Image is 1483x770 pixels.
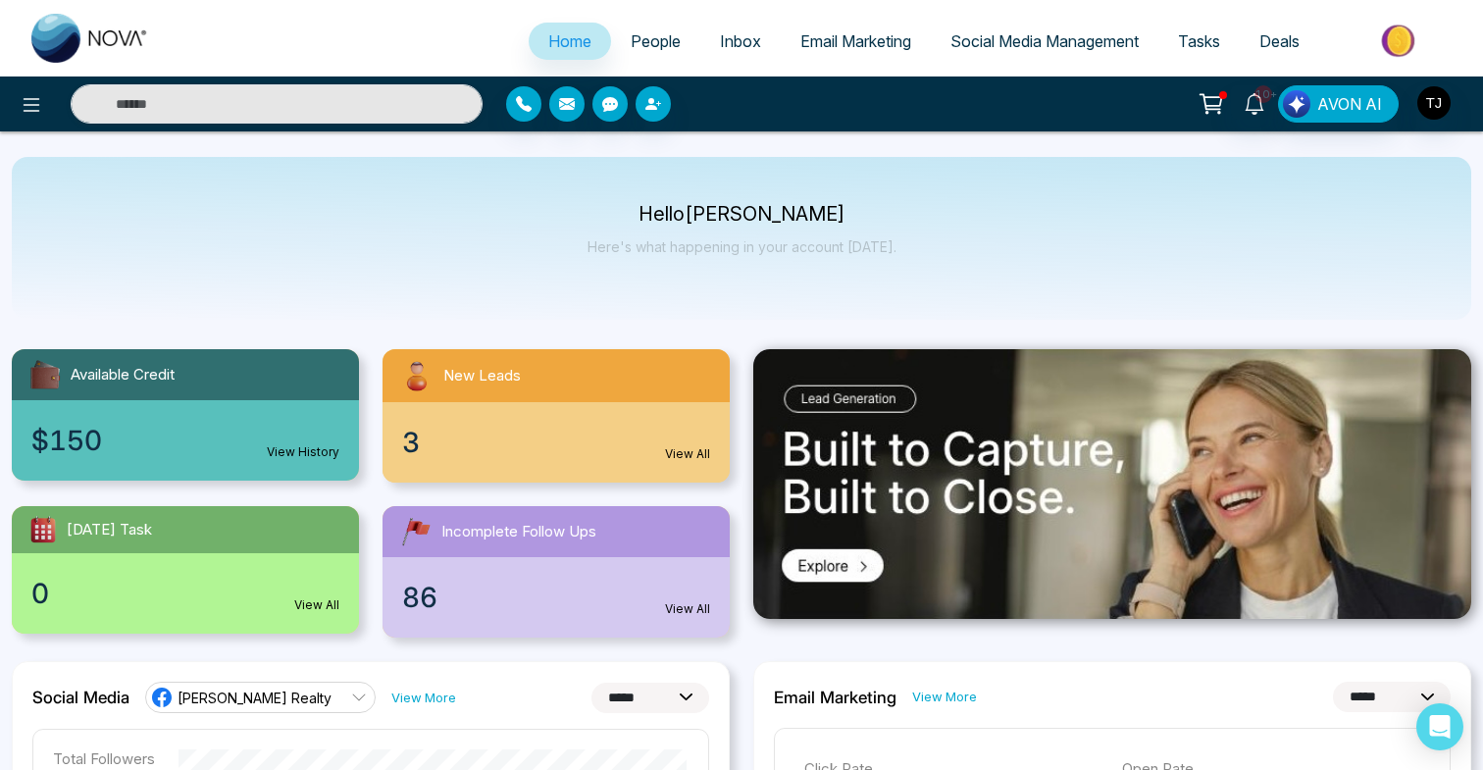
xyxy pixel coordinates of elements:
[588,206,896,223] p: Hello [PERSON_NAME]
[1416,703,1463,750] div: Open Intercom Messenger
[398,514,434,549] img: followUps.svg
[443,365,521,387] span: New Leads
[700,23,781,60] a: Inbox
[31,14,149,63] img: Nova CRM Logo
[391,689,456,707] a: View More
[398,357,435,394] img: newLeads.svg
[1417,86,1451,120] img: User Avatar
[588,238,896,255] p: Here's what happening in your account [DATE].
[931,23,1158,60] a: Social Media Management
[178,689,332,707] span: [PERSON_NAME] Realty
[631,31,681,51] span: People
[1231,85,1278,120] a: 10+
[665,600,710,618] a: View All
[1254,85,1272,103] span: 10+
[31,573,49,614] span: 0
[1178,31,1220,51] span: Tasks
[402,577,437,618] span: 86
[31,420,102,461] span: $150
[27,514,59,545] img: todayTask.svg
[53,749,155,768] p: Total Followers
[1329,19,1471,63] img: Market-place.gif
[774,688,896,707] h2: Email Marketing
[27,357,63,392] img: availableCredit.svg
[665,445,710,463] a: View All
[720,31,761,51] span: Inbox
[912,688,977,706] a: View More
[800,31,911,51] span: Email Marketing
[71,364,175,386] span: Available Credit
[1283,90,1310,118] img: Lead Flow
[1158,23,1240,60] a: Tasks
[441,521,596,543] span: Incomplete Follow Ups
[371,506,741,638] a: Incomplete Follow Ups86View All
[1259,31,1300,51] span: Deals
[548,31,591,51] span: Home
[294,596,339,614] a: View All
[32,688,129,707] h2: Social Media
[611,23,700,60] a: People
[67,519,152,541] span: [DATE] Task
[1240,23,1319,60] a: Deals
[781,23,931,60] a: Email Marketing
[950,31,1139,51] span: Social Media Management
[1278,85,1399,123] button: AVON AI
[529,23,611,60] a: Home
[1317,92,1382,116] span: AVON AI
[267,443,339,461] a: View History
[753,349,1471,619] img: .
[402,422,420,463] span: 3
[371,349,741,483] a: New Leads3View All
